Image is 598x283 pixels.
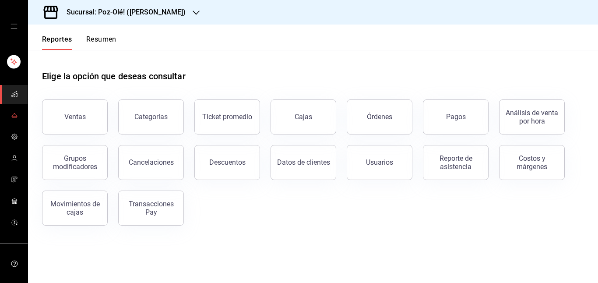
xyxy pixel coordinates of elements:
[124,200,178,216] div: Transacciones Pay
[134,113,168,121] div: Categorías
[209,158,246,166] div: Descuentos
[42,191,108,226] button: Movimientos de cajas
[277,158,330,166] div: Datos de clientes
[194,145,260,180] button: Descuentos
[446,113,466,121] div: Pagos
[118,145,184,180] button: Cancelaciones
[86,35,116,50] button: Resumen
[194,99,260,134] button: Ticket promedio
[429,154,483,171] div: Reporte de asistencia
[367,113,392,121] div: Órdenes
[118,99,184,134] button: Categorías
[42,35,72,50] button: Reportes
[11,23,18,30] button: open drawer
[366,158,393,166] div: Usuarios
[505,154,559,171] div: Costos y márgenes
[271,145,336,180] button: Datos de clientes
[64,113,86,121] div: Ventas
[129,158,174,166] div: Cancelaciones
[499,145,565,180] button: Costos y márgenes
[499,99,565,134] button: Análisis de venta por hora
[48,200,102,216] div: Movimientos de cajas
[42,70,186,83] h1: Elige la opción que deseas consultar
[48,154,102,171] div: Grupos modificadores
[42,35,116,50] div: navigation tabs
[423,145,489,180] button: Reporte de asistencia
[295,112,313,122] div: Cajas
[347,145,412,180] button: Usuarios
[271,99,336,134] a: Cajas
[202,113,252,121] div: Ticket promedio
[42,145,108,180] button: Grupos modificadores
[505,109,559,125] div: Análisis de venta por hora
[423,99,489,134] button: Pagos
[347,99,412,134] button: Órdenes
[60,7,186,18] h3: Sucursal: Poz-Olé! ([PERSON_NAME])
[42,99,108,134] button: Ventas
[118,191,184,226] button: Transacciones Pay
